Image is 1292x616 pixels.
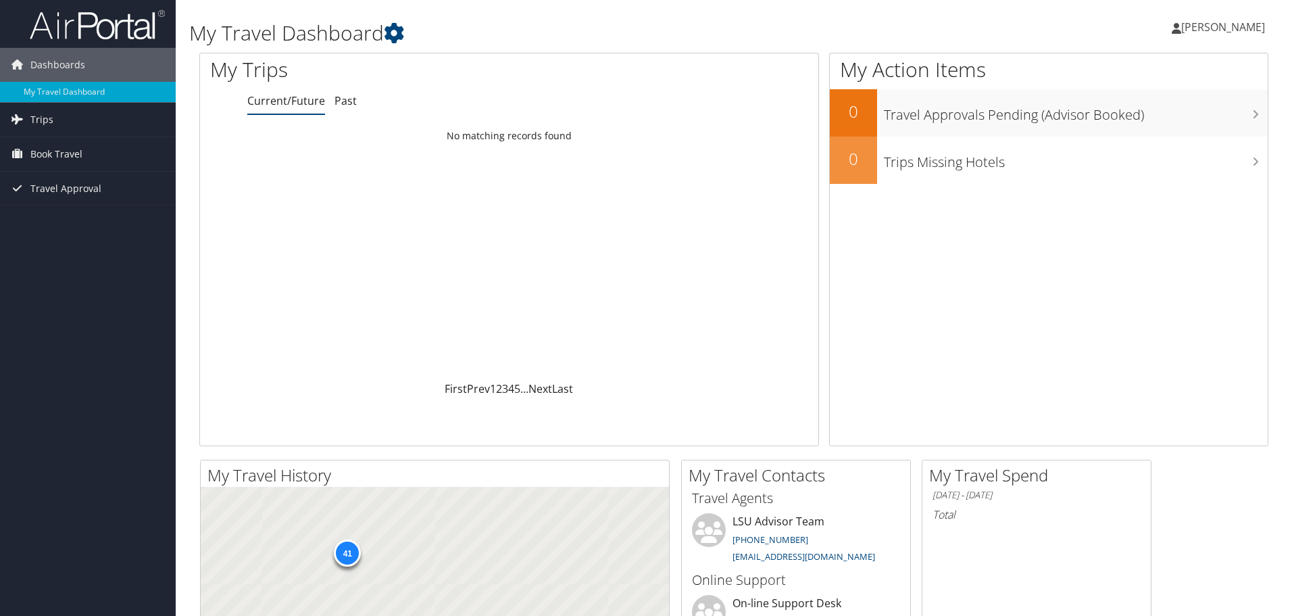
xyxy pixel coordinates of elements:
[830,100,877,123] h2: 0
[210,55,551,84] h1: My Trips
[692,571,900,590] h3: Online Support
[520,381,528,396] span: …
[830,89,1268,137] a: 0Travel Approvals Pending (Advisor Booked)
[528,381,552,396] a: Next
[689,464,910,487] h2: My Travel Contacts
[692,489,900,508] h3: Travel Agents
[830,137,1268,184] a: 0Trips Missing Hotels
[30,9,165,41] img: airportal-logo.png
[830,147,877,170] h2: 0
[514,381,520,396] a: 5
[30,172,101,206] span: Travel Approval
[552,381,573,396] a: Last
[732,550,875,563] a: [EMAIL_ADDRESS][DOMAIN_NAME]
[467,381,490,396] a: Prev
[30,103,53,137] span: Trips
[30,137,82,171] span: Book Travel
[200,124,818,148] td: No matching records found
[1181,20,1265,34] span: [PERSON_NAME]
[685,513,907,569] li: LSU Advisor Team
[496,381,502,396] a: 2
[445,381,467,396] a: First
[732,534,808,546] a: [PHONE_NUMBER]
[884,146,1268,172] h3: Trips Missing Hotels
[1172,7,1278,47] a: [PERSON_NAME]
[334,540,361,567] div: 41
[30,48,85,82] span: Dashboards
[207,464,669,487] h2: My Travel History
[933,507,1141,522] h6: Total
[189,19,916,47] h1: My Travel Dashboard
[933,489,1141,502] h6: [DATE] - [DATE]
[502,381,508,396] a: 3
[830,55,1268,84] h1: My Action Items
[929,464,1151,487] h2: My Travel Spend
[490,381,496,396] a: 1
[247,93,325,108] a: Current/Future
[508,381,514,396] a: 4
[884,99,1268,124] h3: Travel Approvals Pending (Advisor Booked)
[334,93,357,108] a: Past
